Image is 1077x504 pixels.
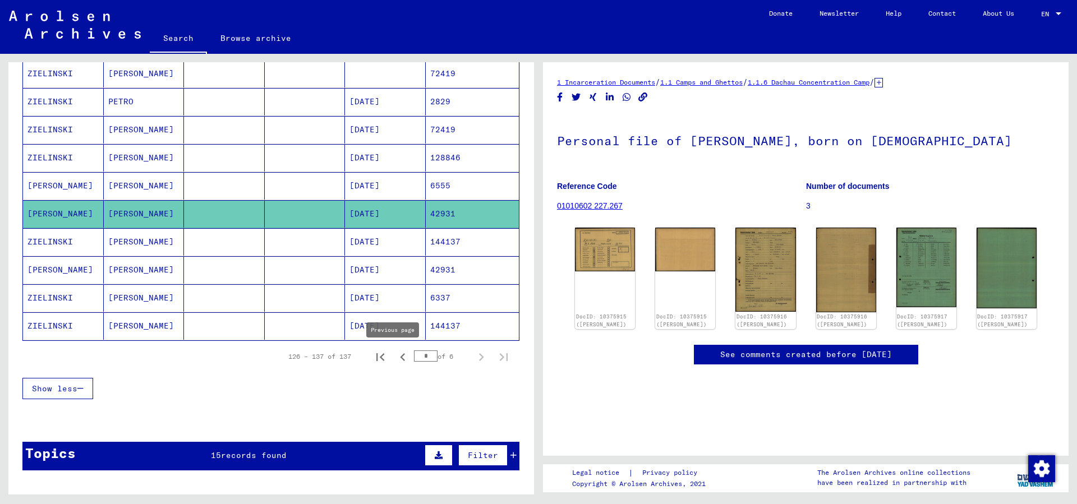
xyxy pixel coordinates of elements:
button: Last page [493,345,515,368]
button: Previous page [392,345,414,368]
span: records found [221,450,287,460]
a: 1 Incarceration Documents [557,78,655,86]
img: Arolsen_neg.svg [9,11,141,39]
button: Next page [470,345,493,368]
mat-cell: 6555 [426,172,519,200]
a: DocID: 10375915 ([PERSON_NAME]) [656,313,707,327]
p: The Arolsen Archives online collections [817,468,970,478]
mat-cell: [DATE] [345,256,426,284]
p: Copyright © Arolsen Archives, 2021 [572,479,711,489]
span: Show less [32,383,77,394]
mat-cell: [PERSON_NAME] [23,256,104,284]
span: 15 [211,450,221,460]
div: of 6 [414,351,470,362]
a: Privacy policy [633,467,711,479]
img: 002.jpg [655,228,715,271]
img: 001.jpg [896,228,956,307]
button: First page [369,345,392,368]
button: Share on Facebook [554,90,566,104]
img: 001.jpg [575,228,635,271]
div: 126 – 137 of 137 [288,352,351,362]
img: 002.jpg [977,228,1037,308]
span: Filter [468,450,498,460]
button: Share on Xing [587,90,599,104]
div: | [572,467,711,479]
button: Share on LinkedIn [604,90,616,104]
p: 3 [806,200,1055,212]
mat-cell: [DATE] [345,144,426,172]
a: Browse archive [207,25,305,52]
a: 1.1.6 Dachau Concentration Camp [748,78,869,86]
a: DocID: 10375917 ([PERSON_NAME]) [897,313,947,327]
mat-cell: [PERSON_NAME] [104,172,185,200]
mat-cell: 128846 [426,144,519,172]
mat-cell: [DATE] [345,172,426,200]
button: Copy link [637,90,649,104]
mat-cell: [DATE] [345,312,426,340]
p: have been realized in partnership with [817,478,970,488]
button: Share on WhatsApp [621,90,633,104]
mat-cell: [DATE] [345,116,426,144]
span: EN [1041,10,1053,18]
a: DocID: 10375915 ([PERSON_NAME]) [576,313,627,327]
mat-cell: 42931 [426,200,519,228]
a: 01010602 227.267 [557,201,623,210]
a: See comments created before [DATE] [720,349,892,360]
button: Share on Twitter [570,90,582,104]
mat-cell: [PERSON_NAME] [104,144,185,172]
mat-cell: 72419 [426,60,519,87]
mat-cell: ZIELINSKI [23,312,104,340]
a: Search [150,25,207,54]
mat-cell: [PERSON_NAME] [23,200,104,228]
img: 001.jpg [735,228,795,312]
mat-cell: ZIELINSKI [23,88,104,115]
mat-cell: [DATE] [345,88,426,115]
b: Reference Code [557,182,617,191]
mat-cell: [PERSON_NAME] [104,312,185,340]
mat-cell: ZIELINSKI [23,228,104,256]
mat-cell: 6337 [426,284,519,312]
img: Change consent [1028,455,1055,482]
a: DocID: 10375917 ([PERSON_NAME]) [977,313,1028,327]
mat-cell: 72419 [426,116,519,144]
mat-cell: [PERSON_NAME] [104,116,185,144]
h1: Personal file of [PERSON_NAME], born on [DEMOGRAPHIC_DATA] [557,115,1055,164]
a: DocID: 10375916 ([PERSON_NAME]) [737,313,787,327]
mat-cell: [PERSON_NAME] [104,256,185,284]
mat-cell: [DATE] [345,228,426,256]
button: Show less [22,378,93,399]
b: Number of documents [806,182,890,191]
div: Topics [25,443,76,463]
a: Legal notice [572,467,628,479]
mat-cell: [DATE] [345,200,426,228]
mat-cell: 42931 [426,256,519,284]
img: 002.jpg [816,228,876,312]
mat-cell: PETRO [104,88,185,115]
a: DocID: 10375916 ([PERSON_NAME]) [817,313,867,327]
mat-cell: [PERSON_NAME] [104,200,185,228]
a: 1.1 Camps and Ghettos [660,78,743,86]
img: yv_logo.png [1015,464,1057,492]
mat-cell: [PERSON_NAME] [104,60,185,87]
button: Filter [458,445,508,466]
mat-cell: 2829 [426,88,519,115]
mat-cell: [PERSON_NAME] [104,228,185,256]
mat-cell: 144137 [426,312,519,340]
span: / [655,77,660,87]
span: / [743,77,748,87]
span: / [869,77,875,87]
mat-cell: ZIELINSKI [23,144,104,172]
mat-cell: [DATE] [345,284,426,312]
mat-cell: ZIELINSKI [23,60,104,87]
mat-cell: ZIELINSKI [23,116,104,144]
mat-cell: ZIELINSKI [23,284,104,312]
mat-cell: 144137 [426,228,519,256]
mat-cell: [PERSON_NAME] [104,284,185,312]
mat-cell: [PERSON_NAME] [23,172,104,200]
